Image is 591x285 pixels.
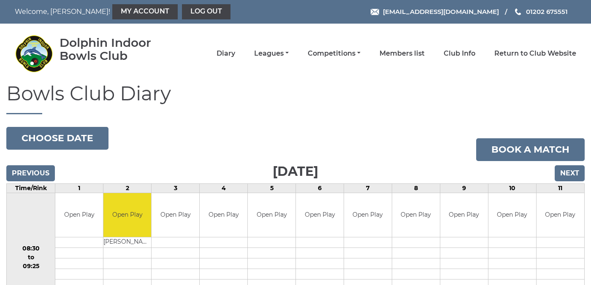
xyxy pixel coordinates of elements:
nav: Welcome, [PERSON_NAME]! [15,4,241,19]
h1: Bowls Club Diary [6,83,585,114]
a: Log out [182,4,230,19]
td: Open Play [152,193,199,237]
a: Email [EMAIL_ADDRESS][DOMAIN_NAME] [371,7,499,16]
div: Dolphin Indoor Bowls Club [60,36,176,62]
td: [PERSON_NAME] [103,237,151,248]
td: 4 [200,183,248,193]
input: Next [555,165,585,181]
td: Open Play [200,193,247,237]
a: Leagues [254,49,289,58]
td: 7 [344,183,392,193]
input: Previous [6,165,55,181]
a: Members list [380,49,425,58]
img: Email [371,9,379,15]
td: Open Play [392,193,440,237]
a: Competitions [308,49,361,58]
td: 2 [103,183,152,193]
td: Open Play [248,193,295,237]
img: Phone us [515,8,521,15]
img: Dolphin Indoor Bowls Club [15,35,53,73]
td: Open Play [440,193,488,237]
a: Phone us 01202 675551 [514,7,568,16]
td: 3 [152,183,200,193]
button: Choose date [6,127,108,150]
td: 6 [296,183,344,193]
td: 8 [392,183,440,193]
td: Open Play [296,193,344,237]
td: 10 [488,183,536,193]
a: My Account [112,4,178,19]
a: Diary [217,49,235,58]
a: Club Info [444,49,475,58]
a: Return to Club Website [494,49,576,58]
td: 9 [440,183,488,193]
td: Open Play [55,193,103,237]
a: Book a match [476,138,585,161]
span: 01202 675551 [526,8,568,16]
td: Open Play [488,193,536,237]
td: Open Play [537,193,584,237]
td: Time/Rink [7,183,55,193]
td: 5 [248,183,296,193]
span: [EMAIL_ADDRESS][DOMAIN_NAME] [383,8,499,16]
td: Open Play [103,193,151,237]
td: 11 [536,183,584,193]
td: Open Play [344,193,392,237]
td: 1 [55,183,103,193]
